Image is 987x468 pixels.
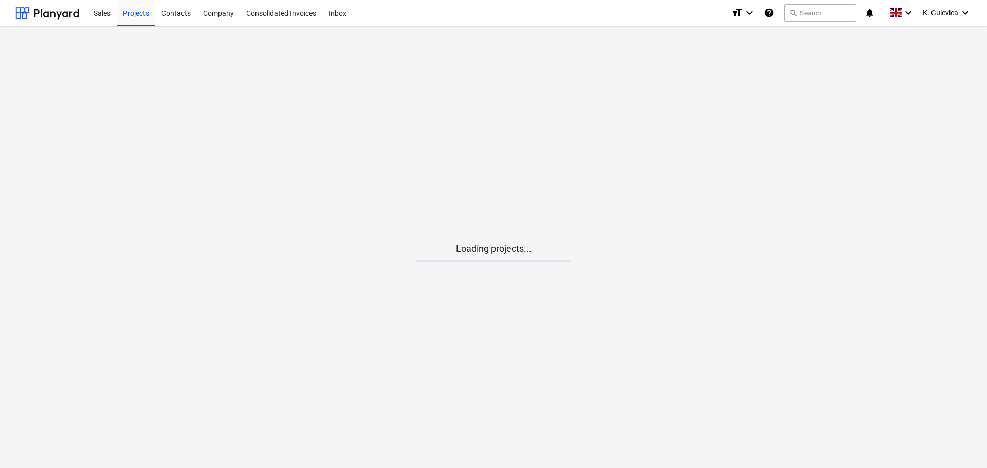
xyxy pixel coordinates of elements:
[731,7,743,19] i: format_size
[789,9,797,17] span: search
[865,7,875,19] i: notifications
[743,7,756,19] i: keyboard_arrow_down
[416,242,571,255] p: Loading projects...
[764,7,774,19] i: Knowledge base
[959,7,972,19] i: keyboard_arrow_down
[902,7,915,19] i: keyboard_arrow_down
[923,9,958,17] span: K. Gulevica
[784,4,856,22] button: Search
